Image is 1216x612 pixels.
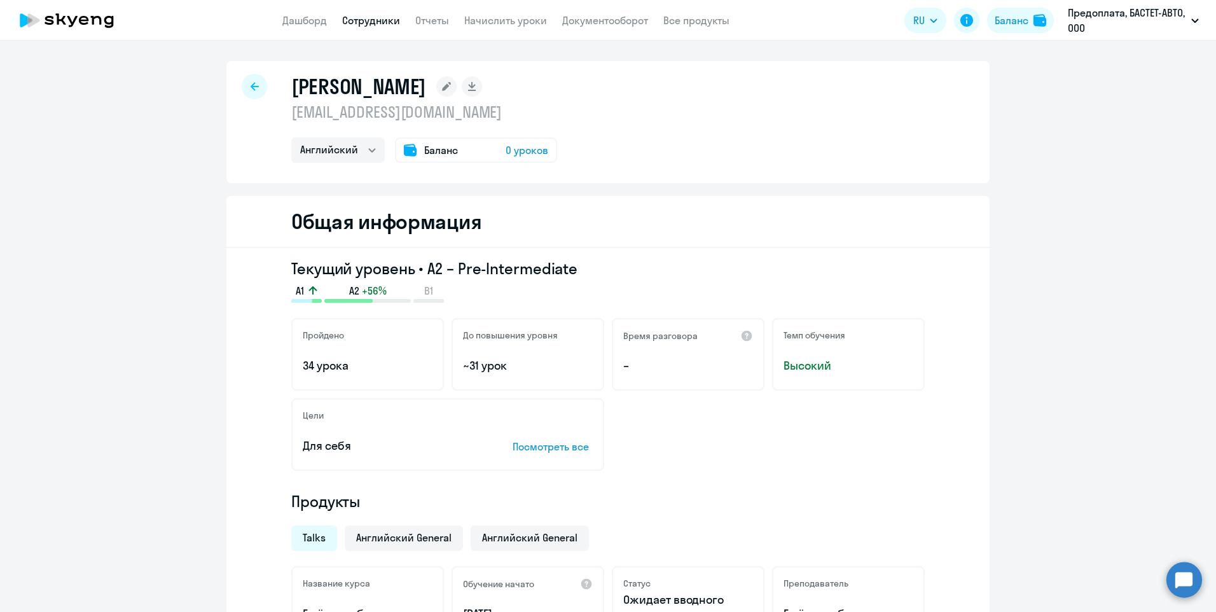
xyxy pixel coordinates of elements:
span: B1 [424,284,433,298]
h5: Темп обучения [784,330,845,341]
span: A1 [296,284,304,298]
p: ~31 урок [463,358,593,374]
p: Для себя [303,438,473,454]
h5: Статус [623,578,651,589]
h5: Время разговора [623,330,698,342]
h5: Пройдено [303,330,344,341]
span: +56% [362,284,387,298]
div: Баланс [995,13,1028,28]
span: Баланс [424,143,458,158]
h5: До повышения уровня [463,330,558,341]
h5: Название курса [303,578,370,589]
span: RU [913,13,925,28]
p: Посмотреть все [513,439,593,454]
button: Предоплата, БАСТЕТ-АВТО, ООО [1061,5,1205,36]
h5: Обучение начато [463,578,534,590]
a: Сотрудники [342,14,400,27]
span: Английский General [356,531,452,545]
span: Английский General [482,531,577,545]
h5: Преподаватель [784,578,848,589]
span: Talks [303,531,326,545]
h3: Текущий уровень • A2 – Pre-Intermediate [291,258,925,279]
h1: [PERSON_NAME] [291,74,426,99]
span: A2 [349,284,359,298]
p: [EMAIL_ADDRESS][DOMAIN_NAME] [291,102,557,122]
h2: Общая информация [291,209,481,234]
p: Предоплата, БАСТЕТ-АВТО, ООО [1068,5,1186,36]
h5: Цели [303,410,324,421]
img: balance [1033,14,1046,27]
button: RU [904,8,946,33]
h4: Продукты [291,491,925,511]
span: Высокий [784,358,913,374]
a: Отчеты [415,14,449,27]
button: Балансbalance [987,8,1054,33]
a: Начислить уроки [464,14,547,27]
p: 34 урока [303,358,432,374]
a: Дашборд [282,14,327,27]
a: Все продукты [663,14,729,27]
a: Документооборот [562,14,648,27]
span: 0 уроков [506,143,548,158]
p: – [623,358,753,374]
